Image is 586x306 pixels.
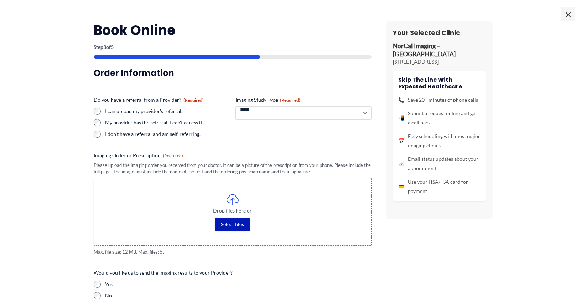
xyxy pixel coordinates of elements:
button: select files, imaging order or prescription(required) [215,218,250,231]
p: NorCal Imaging – [GEOGRAPHIC_DATA] [393,42,486,58]
span: 💳 [398,182,404,191]
li: Save 20+ minutes of phone calls [398,95,480,104]
span: 📅 [398,136,404,146]
span: × [561,7,575,21]
span: 📞 [398,95,404,104]
span: (Required) [280,97,300,103]
span: 📲 [398,113,404,123]
p: Step of [94,45,372,50]
label: Imaging Order or Prescription [94,152,372,159]
h4: Skip the line with Expected Healthcare [398,76,480,90]
span: Max. file size: 12 MB, Max. files: 5. [94,249,372,255]
li: Submit a request online and get a call back [398,109,480,127]
label: Yes [105,281,372,288]
span: 3 [103,44,106,50]
h3: Order Information [94,67,372,78]
label: Imaging Study Type [235,96,372,103]
span: 5 [111,44,114,50]
label: I can upload my provider's referral. [105,108,230,115]
div: Please upload the imaging order you received from your doctor. It can be a picture of the prescri... [94,162,372,175]
h3: Your Selected Clinic [393,29,486,37]
li: Email status updates about your appointment [398,154,480,173]
span: (Required) [183,97,204,103]
label: My provider has the referral; I can't access it. [105,119,230,126]
li: Use your HSA/FSA card for payment [398,177,480,196]
span: 📧 [398,159,404,168]
li: Easy scheduling with most major imaging clinics [398,132,480,150]
label: I don't have a referral and am self-referring. [105,131,230,138]
p: [STREET_ADDRESS] [393,58,486,66]
legend: Do you have a referral from a Provider? [94,96,204,103]
legend: Would you like us to send the imaging results to your Provider? [94,269,233,276]
h2: Book Online [94,21,372,39]
span: Drop files here or [108,208,357,213]
label: No [105,292,372,299]
span: (Required) [163,153,183,158]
